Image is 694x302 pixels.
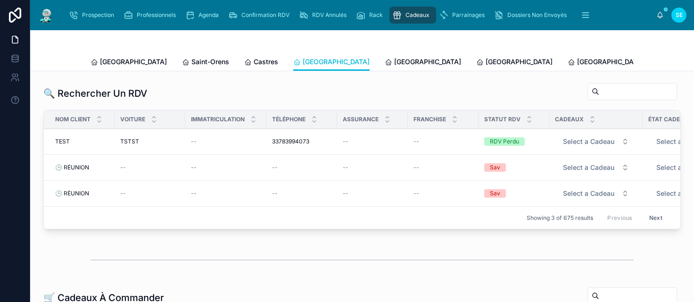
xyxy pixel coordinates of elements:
span: [GEOGRAPHIC_DATA] [394,57,461,67]
span: Voiture [120,116,145,123]
span: -- [191,164,197,171]
button: Next [643,210,669,225]
a: Select Button [555,133,637,151]
span: -- [413,164,419,171]
span: 🕒 RÉUNION [55,164,89,171]
span: Immatriculation [191,116,245,123]
span: [GEOGRAPHIC_DATA] [577,57,644,67]
a: -- [272,190,331,197]
span: -- [120,164,126,171]
a: 🕒 RÉUNION [55,190,109,197]
span: Castres [254,57,278,67]
a: -- [343,164,402,171]
span: TEST [55,138,70,145]
span: 🕒 RÉUNION [55,190,89,197]
span: Parrainages [452,11,485,19]
a: -- [272,164,331,171]
a: -- [413,138,473,145]
span: Dossiers Non Envoyés [507,11,567,19]
a: Sav [484,189,544,198]
span: -- [343,164,348,171]
a: -- [413,164,473,171]
a: Dossiers Non Envoyés [491,7,573,24]
a: -- [343,138,402,145]
span: -- [120,190,126,197]
span: Rack [369,11,383,19]
span: Téléphone [272,116,306,123]
a: -- [191,138,261,145]
span: Assurance [343,116,379,123]
a: [GEOGRAPHIC_DATA] [476,53,553,72]
span: -- [191,190,197,197]
span: Cadeaux [555,116,584,123]
span: [GEOGRAPHIC_DATA] [100,57,167,67]
a: Agenda [182,7,225,24]
h1: 🔍 Rechercher Un RDV [43,87,147,100]
a: TSTST [120,138,180,145]
span: Cadeaux [405,11,430,19]
span: -- [413,138,419,145]
span: 33783994073 [272,138,309,145]
span: Select a Cadeau [563,137,614,146]
span: -- [343,190,348,197]
span: Prospection [82,11,114,19]
a: Confirmation RDV [225,7,296,24]
a: [GEOGRAPHIC_DATA] [91,53,167,72]
a: Select Button [555,159,637,176]
span: [GEOGRAPHIC_DATA] [303,57,370,67]
a: -- [191,164,261,171]
span: -- [272,164,278,171]
a: 🕒 RÉUNION [55,164,109,171]
a: [GEOGRAPHIC_DATA] [293,53,370,71]
img: App logo [38,8,55,23]
button: Select Button [555,185,636,202]
a: Professionnels [121,7,182,24]
div: Sav [490,189,500,198]
span: Statut RDV [484,116,520,123]
span: SE [676,11,683,19]
a: 33783994073 [272,138,331,145]
a: Select Button [555,185,637,202]
a: -- [343,190,402,197]
span: Select a Cadeau [563,163,614,172]
span: -- [413,190,419,197]
a: RDV Annulés [296,7,353,24]
span: Saint-Orens [191,57,229,67]
a: Parrainages [436,7,491,24]
a: Sav [484,163,544,172]
span: Franchise [413,116,446,123]
span: RDV Annulés [312,11,347,19]
a: -- [120,164,180,171]
a: TEST [55,138,109,145]
button: Select Button [555,159,636,176]
span: Select a Cadeau [563,189,614,198]
span: Agenda [198,11,219,19]
div: RDV Perdu [490,137,519,146]
span: [GEOGRAPHIC_DATA] [486,57,553,67]
span: -- [272,190,278,197]
a: -- [191,190,261,197]
div: Sav [490,163,500,172]
div: scrollable content [62,5,656,25]
a: -- [413,190,473,197]
a: Castres [244,53,278,72]
a: RDV Perdu [484,137,544,146]
span: -- [343,138,348,145]
button: Select Button [555,133,636,150]
span: -- [191,138,197,145]
a: [GEOGRAPHIC_DATA] [385,53,461,72]
span: TSTST [120,138,139,145]
span: Confirmation RDV [241,11,289,19]
a: -- [120,190,180,197]
a: Saint-Orens [182,53,229,72]
a: Cadeaux [389,7,436,24]
a: Rack [353,7,389,24]
span: Nom Client [55,116,91,123]
a: Prospection [66,7,121,24]
span: Professionnels [137,11,176,19]
a: [GEOGRAPHIC_DATA] [568,53,644,72]
span: Showing 3 of 675 results [527,214,593,222]
span: État Cadeaux [648,116,693,123]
